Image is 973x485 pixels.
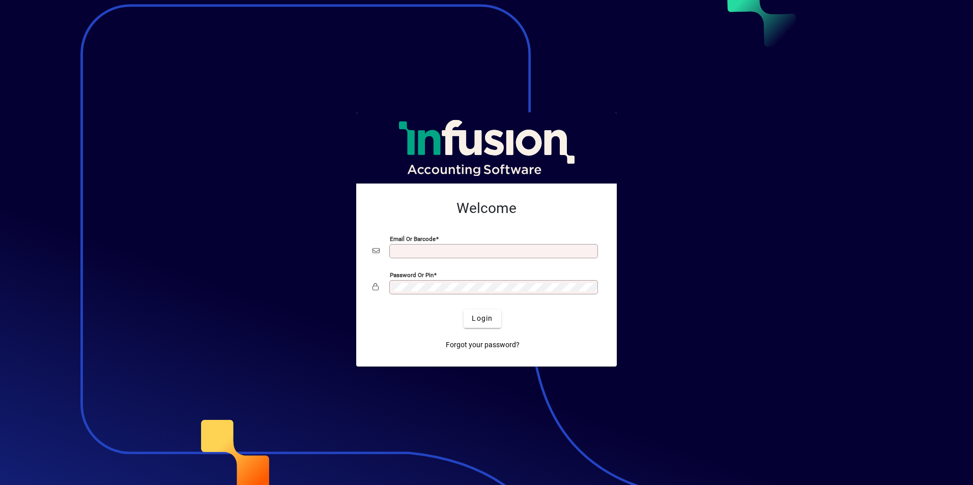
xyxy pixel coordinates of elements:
button: Login [464,310,501,328]
mat-label: Password or Pin [390,271,434,278]
h2: Welcome [373,200,600,217]
a: Forgot your password? [442,336,524,354]
mat-label: Email or Barcode [390,235,436,242]
span: Login [472,313,493,324]
span: Forgot your password? [446,340,520,350]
